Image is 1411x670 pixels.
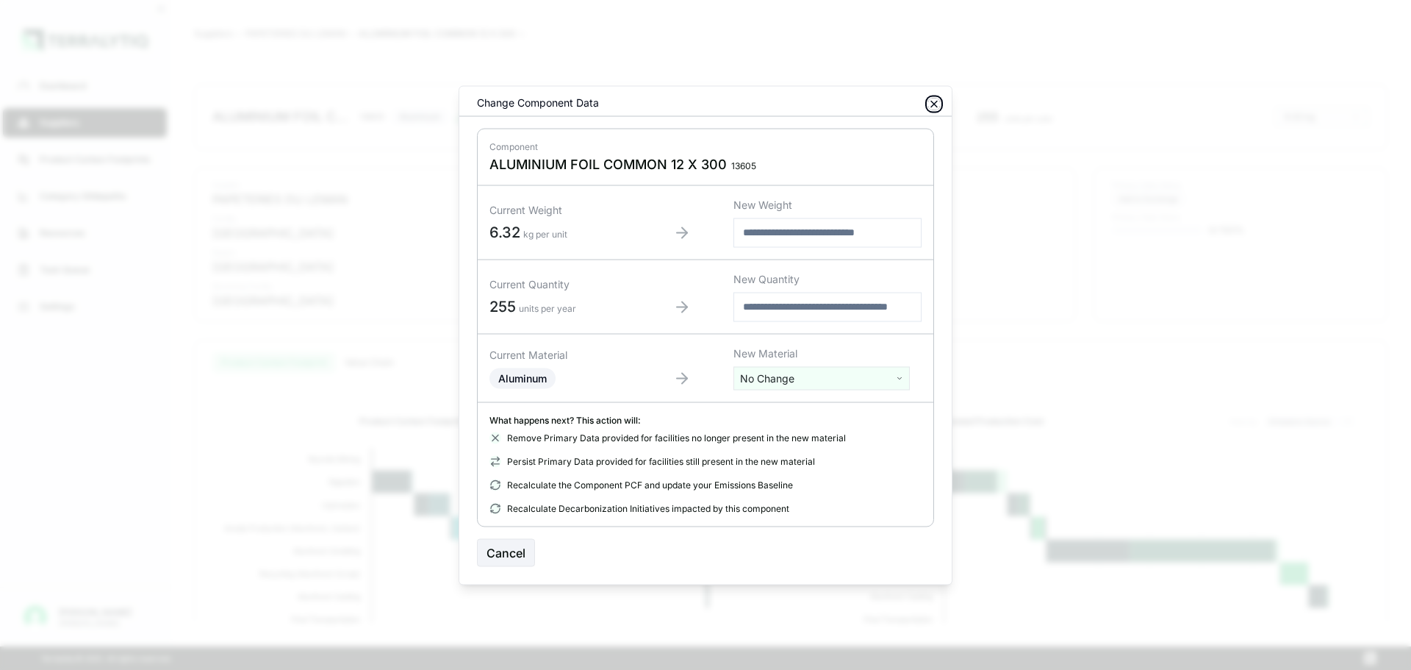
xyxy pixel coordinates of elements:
[489,203,631,218] div: Current Weight
[489,347,631,362] div: Current Material
[489,479,922,491] div: Recalculate the Component PCF and update your Emissions Baseline
[733,197,922,212] div: New Weight
[489,155,727,173] span: ALUMINIUM FOIL COMMON 12 X 300
[465,95,599,110] div: Change Component Data
[733,366,910,390] button: No Change
[489,298,516,316] span: 255
[489,224,520,241] span: 6.32
[489,432,922,443] div: Remove Primary Data provided for facilities no longer present in the new material
[519,303,576,314] span: units per year
[523,229,567,240] span: kg per unit
[489,414,922,426] div: What happens next? This action will:
[733,346,922,360] div: New Material
[733,271,922,286] div: New Quantity
[498,371,547,384] span: Aluminum
[489,502,922,514] div: Recalculate Decarbonization Initiatives impacted by this component
[489,140,922,152] div: Component
[731,160,756,171] span: 13605
[489,277,631,292] div: Current Quantity
[489,455,922,467] div: Persist Primary Data provided for facilities still present in the new material
[477,538,535,566] button: Cancel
